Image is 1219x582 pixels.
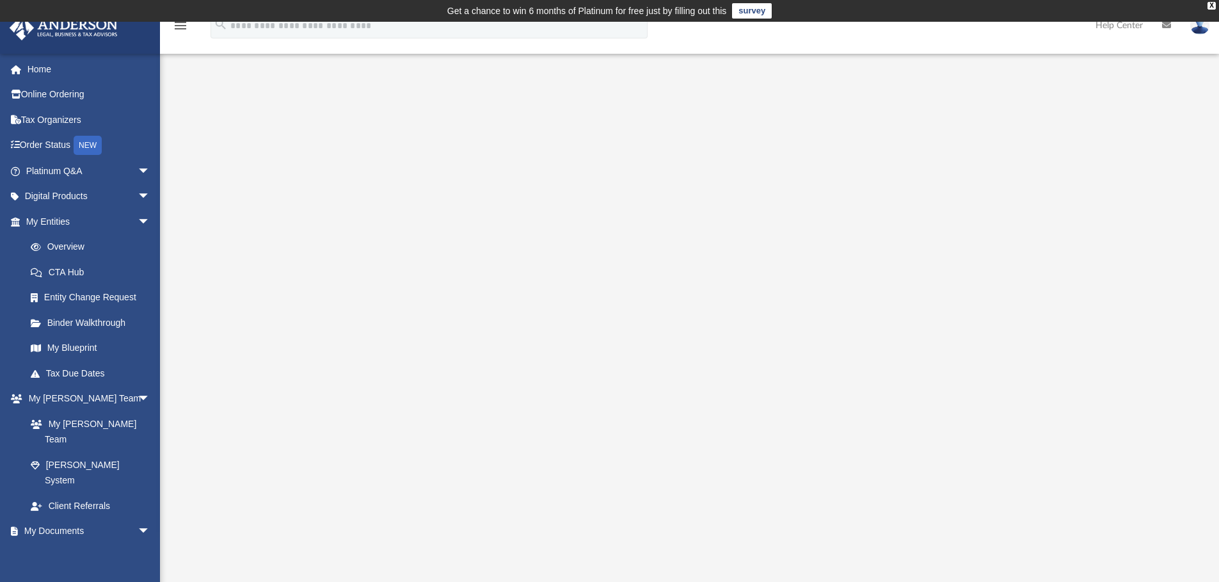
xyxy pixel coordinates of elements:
a: My [PERSON_NAME] Teamarrow_drop_down [9,386,163,412]
span: arrow_drop_down [138,519,163,545]
a: My Documentsarrow_drop_down [9,519,163,544]
a: Overview [18,234,170,260]
i: search [214,17,228,31]
a: My Blueprint [18,335,163,361]
span: arrow_drop_down [138,158,163,184]
a: Online Ordering [9,82,170,108]
img: Anderson Advisors Platinum Portal [6,15,122,40]
a: Order StatusNEW [9,133,170,159]
a: Tax Organizers [9,107,170,133]
span: arrow_drop_down [138,209,163,235]
a: Client Referrals [18,493,163,519]
a: CTA Hub [18,259,170,285]
a: survey [732,3,772,19]
div: close [1207,2,1216,10]
a: Home [9,56,170,82]
a: My Entitiesarrow_drop_down [9,209,170,234]
a: My [PERSON_NAME] Team [18,411,157,452]
a: Platinum Q&Aarrow_drop_down [9,158,170,184]
a: Binder Walkthrough [18,310,170,335]
a: Digital Productsarrow_drop_down [9,184,170,209]
div: Get a chance to win 6 months of Platinum for free just by filling out this [447,3,727,19]
div: NEW [74,136,102,155]
a: Entity Change Request [18,285,170,311]
span: arrow_drop_down [138,184,163,210]
a: Tax Due Dates [18,360,170,386]
span: arrow_drop_down [138,386,163,412]
a: menu [173,24,188,33]
i: menu [173,18,188,33]
a: [PERSON_NAME] System [18,452,163,493]
img: User Pic [1190,16,1209,35]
